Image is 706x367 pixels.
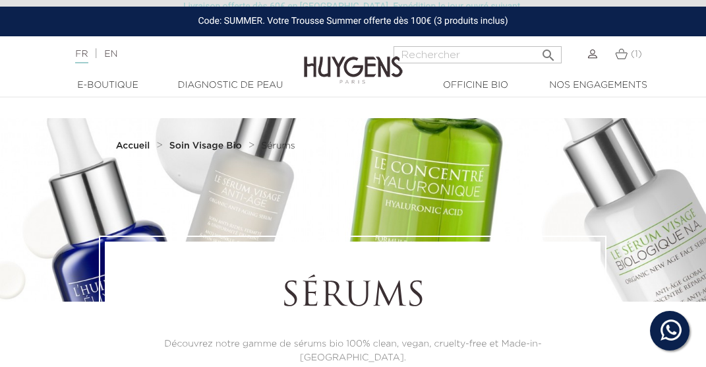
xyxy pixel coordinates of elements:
[541,44,556,59] i: 
[169,141,242,150] strong: Soin Visage Bio
[104,50,117,59] a: EN
[116,141,153,151] a: Accueil
[415,79,537,92] a: Officine Bio
[631,50,642,59] span: (1)
[141,278,564,317] h1: Sérums
[75,50,88,63] a: FR
[394,46,562,63] input: Rechercher
[141,337,564,365] p: Découvrez notre gamme de sérums bio 100% clean, vegan, cruelty-free et Made-in-[GEOGRAPHIC_DATA].
[116,141,150,150] strong: Accueil
[537,42,560,60] button: 
[615,49,642,59] a: (1)
[261,141,295,150] span: Sérums
[169,79,292,92] a: Diagnostic de peau
[261,141,295,151] a: Sérums
[47,79,169,92] a: E-Boutique
[537,79,660,92] a: Nos engagements
[304,35,403,86] img: Huygens
[69,46,284,62] div: |
[169,141,245,151] a: Soin Visage Bio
